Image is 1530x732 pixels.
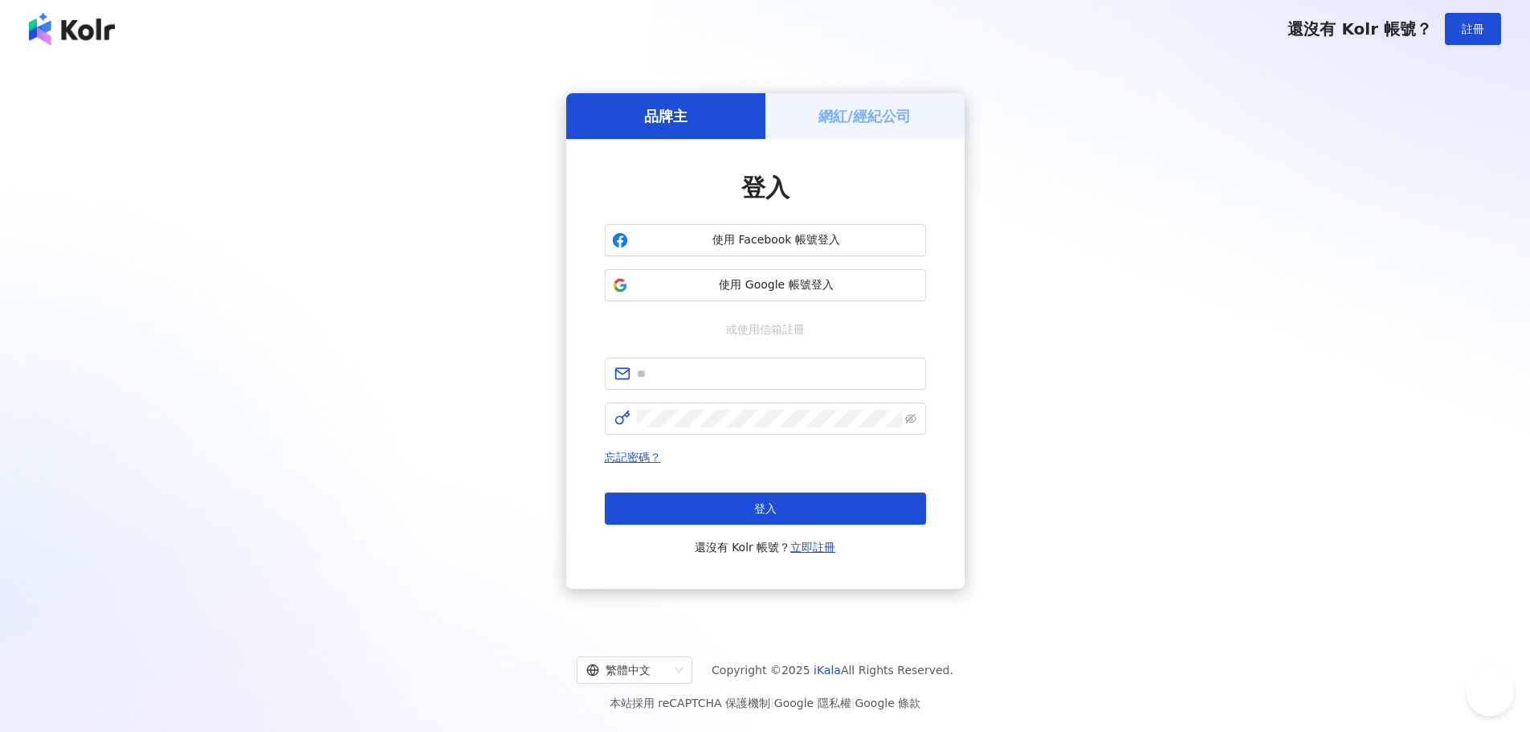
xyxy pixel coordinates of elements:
[851,697,855,710] span: |
[605,493,926,525] button: 登入
[715,321,816,338] span: 或使用信箱註冊
[634,232,919,248] span: 使用 Facebook 帳號登入
[605,224,926,256] button: 使用 Facebook 帳號登入
[855,697,920,710] a: Google 條款
[1445,13,1501,45] button: 註冊
[1466,668,1514,716] iframe: Help Scout Beacon - Open
[1462,22,1484,35] span: 註冊
[905,413,916,424] span: eye-invisible
[1287,19,1432,39] span: 還沒有 Kolr 帳號？
[790,541,835,554] a: 立即註冊
[29,13,115,45] img: logo
[695,538,836,557] span: 還沒有 Kolr 帳號？
[586,657,668,683] div: 繁體中文
[644,106,687,126] h5: 品牌主
[770,697,774,710] span: |
[634,277,919,293] span: 使用 Google 帳號登入
[605,451,661,464] a: 忘記密碼？
[754,502,777,515] span: 登入
[818,106,911,126] h5: 網紅/經紀公司
[741,174,789,202] span: 登入
[712,660,953,680] span: Copyright © 2025 All Rights Reserved.
[814,664,841,677] a: iKala
[610,693,920,713] span: 本站採用 reCAPTCHA 保護機制
[605,269,926,301] button: 使用 Google 帳號登入
[774,697,851,710] a: Google 隱私權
